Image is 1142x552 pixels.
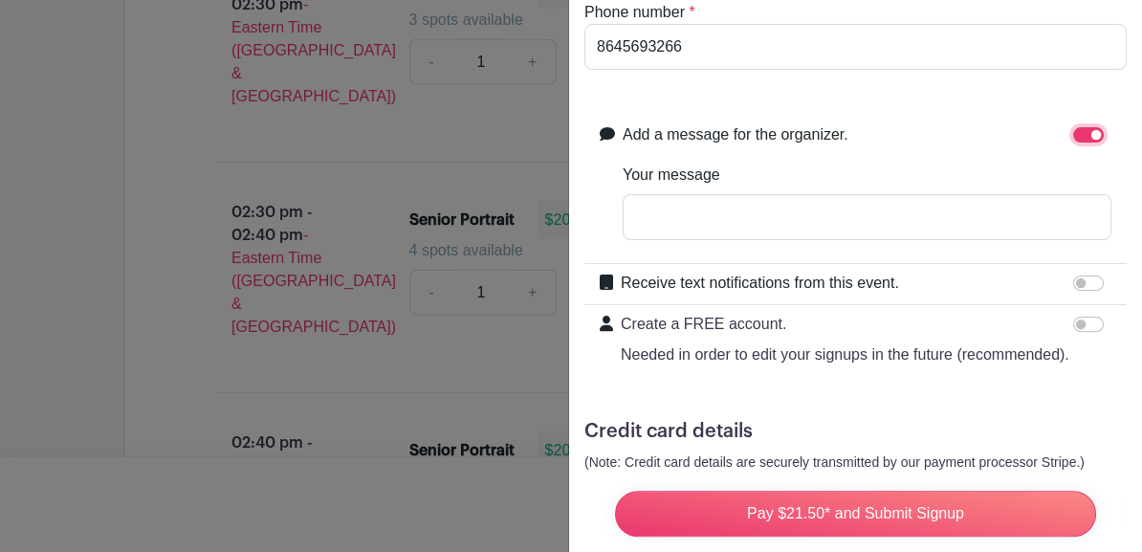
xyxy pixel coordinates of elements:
label: Receive text notifications from this event. [621,272,899,295]
p: Create a FREE account. [621,313,1069,336]
input: Pay $21.50* and Submit Signup [615,491,1096,537]
label: Your message [623,164,720,187]
label: Add a message for the organizer. [623,123,848,146]
p: Needed in order to edit your signups in the future (recommended). [621,343,1069,366]
label: Phone number [584,1,685,24]
small: (Note: Credit card details are securely transmitted by our payment processor Stripe.) [584,454,1085,470]
h5: Credit card details [584,420,1127,443]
